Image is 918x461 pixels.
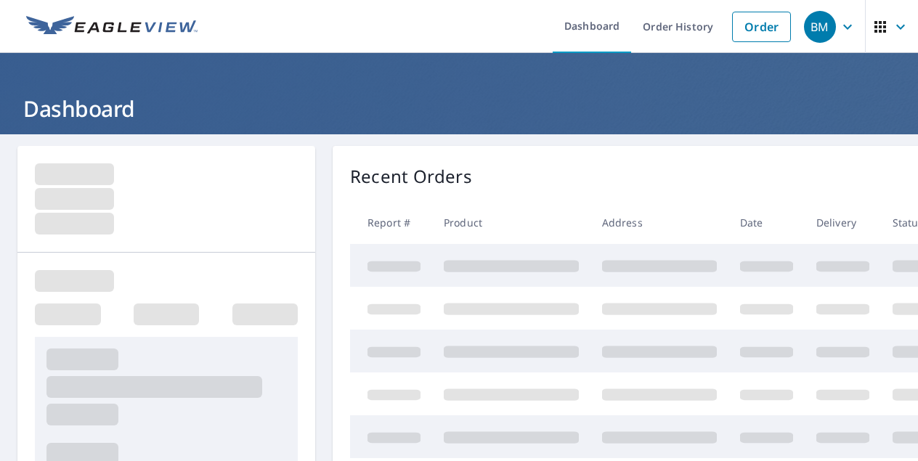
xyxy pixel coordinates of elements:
div: BM [804,11,836,43]
p: Recent Orders [350,163,472,189]
h1: Dashboard [17,94,901,123]
th: Delivery [805,201,881,244]
th: Date [728,201,805,244]
img: EV Logo [26,16,198,38]
th: Product [432,201,590,244]
th: Report # [350,201,432,244]
th: Address [590,201,728,244]
a: Order [732,12,791,42]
